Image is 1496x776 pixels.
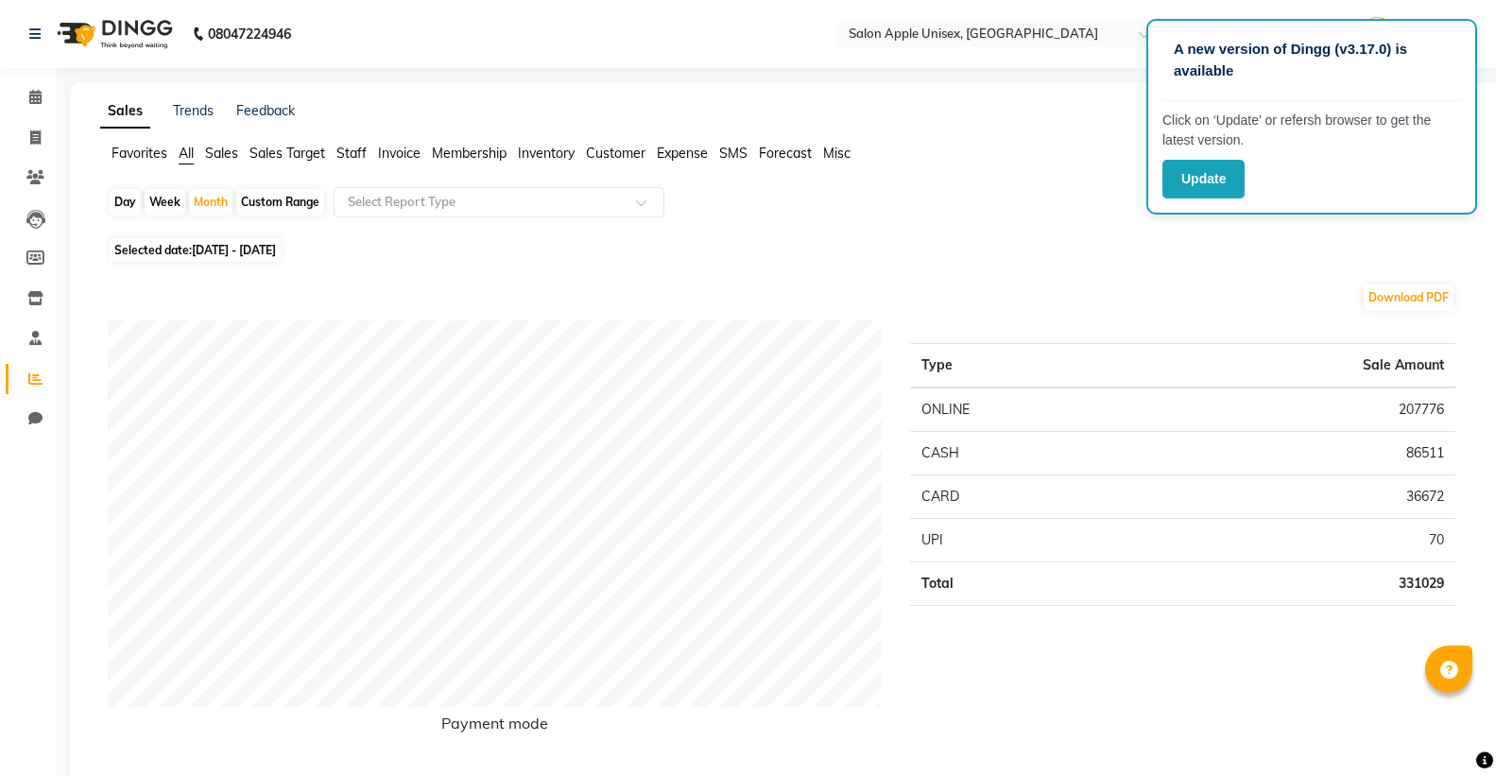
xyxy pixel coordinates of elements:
[108,715,882,740] h6: Payment mode
[189,189,232,216] div: Month
[1131,475,1455,519] td: 36672
[586,145,645,162] span: Customer
[1131,344,1455,388] th: Sale Amount
[719,145,748,162] span: SMS
[1162,111,1461,150] p: Click on ‘Update’ or refersh browser to get the latest version.
[112,145,167,162] span: Favorites
[1131,519,1455,562] td: 70
[1417,700,1477,757] iframe: chat widget
[48,8,178,60] img: logo
[910,432,1131,475] td: CASH
[1131,432,1455,475] td: 86511
[208,8,291,60] b: 08047224946
[518,145,575,162] span: Inventory
[1162,160,1245,198] button: Update
[378,145,421,162] span: Invoice
[1364,285,1453,311] button: Download PDF
[192,243,276,257] span: [DATE] - [DATE]
[657,145,708,162] span: Expense
[910,388,1131,432] td: ONLINE
[179,145,194,162] span: All
[205,145,238,162] span: Sales
[759,145,812,162] span: Forecast
[1174,39,1450,81] p: A new version of Dingg (v3.17.0) is available
[100,95,150,129] a: Sales
[236,189,324,216] div: Custom Range
[910,519,1131,562] td: UPI
[1131,388,1455,432] td: 207776
[910,344,1131,388] th: Type
[249,145,325,162] span: Sales Target
[910,475,1131,519] td: CARD
[1361,17,1394,50] img: Manager
[110,189,141,216] div: Day
[110,238,281,262] span: Selected date:
[1131,562,1455,606] td: 331029
[145,189,185,216] div: Week
[236,102,295,119] a: Feedback
[336,145,367,162] span: Staff
[173,102,214,119] a: Trends
[910,562,1131,606] td: Total
[823,145,851,162] span: Misc
[432,145,507,162] span: Membership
